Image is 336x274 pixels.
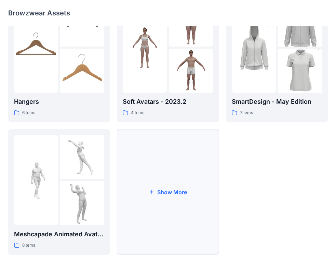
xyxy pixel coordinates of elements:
[22,109,35,116] p: 6 items
[240,109,253,116] p: 7 items
[232,97,322,107] p: SmartDesign - May Edition
[278,38,322,104] img: folder 3
[8,8,70,18] p: Browzwear Assets
[14,97,104,107] p: Hangers
[60,49,104,93] img: folder 3
[131,109,144,116] p: 4 items
[14,229,104,239] p: Meshcapade Animated Avatars
[22,242,35,249] p: 8 items
[60,135,104,179] img: folder 2
[14,25,58,70] img: folder 1
[169,49,213,93] img: folder 3
[14,158,58,202] img: folder 1
[117,129,219,255] button: Show More
[232,14,276,81] img: folder 1
[60,181,104,225] img: folder 3
[123,25,167,70] img: folder 1
[8,129,110,255] a: folder 1folder 2folder 3Meshcapade Animated Avatars8items
[123,97,213,107] p: Soft Avatars - 2023.2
